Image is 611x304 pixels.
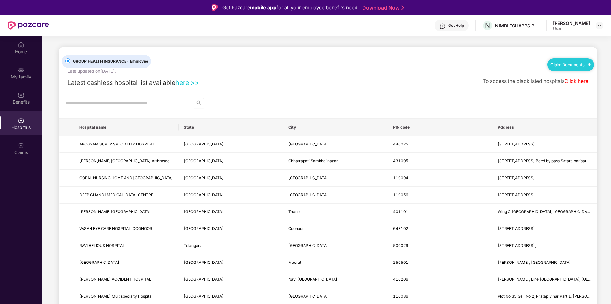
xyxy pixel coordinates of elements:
[126,59,148,63] span: - Employee
[184,226,224,231] span: [GEOGRAPHIC_DATA]
[288,260,301,265] span: Meerut
[288,209,300,214] span: Thane
[597,23,602,28] img: svg+xml;base64,PHN2ZyBpZD0iRHJvcGRvd24tMzJ4MzIiIHhtbG5zPSJodHRwOi8vd3d3LnczLm9yZy8yMDAwL3N2ZyIgd2...
[288,175,328,180] span: [GEOGRAPHIC_DATA]
[498,209,593,214] span: Wing C [GEOGRAPHIC_DATA], [GEOGRAPHIC_DATA]
[179,220,283,237] td: Tamil Nadu
[393,142,408,146] span: 440025
[179,271,283,288] td: Maharashtra
[212,4,218,11] img: Logo
[498,243,536,248] span: [STREET_ADDRESS],
[79,260,119,265] span: [GEOGRAPHIC_DATA]
[68,68,116,75] div: Last updated on [DATE] .
[492,187,597,204] td: B-16, Pillar No. 227, Main Rohtak Road
[79,125,174,130] span: Hospital name
[283,153,388,170] td: Chhatrapati Sambhajinagar
[495,23,540,29] div: NIMBLECHAPPS PRIVATE LIMITED
[393,277,408,282] span: 410206
[283,220,388,237] td: Coonoor
[439,23,446,29] img: svg+xml;base64,PHN2ZyBpZD0iSGVscC0zMngzMiIgeG1sbnM9Imh0dHA6Ly93d3cudzMub3JnLzIwMDAvc3ZnIiB3aWR0aD...
[283,254,388,271] td: Meerut
[498,175,535,180] span: [STREET_ADDRESS]
[179,254,283,271] td: Uttar Pradesh
[388,119,492,136] th: PIN code
[288,192,328,197] span: [GEOGRAPHIC_DATA]
[184,142,224,146] span: [GEOGRAPHIC_DATA]
[74,136,179,153] td: AROGYAM SUPER SPECIALITY HOSPITAL
[492,271,597,288] td: Shivram Sadan, Line Ali Shivaji Road, Opp ST Stand
[393,243,408,248] span: 500029
[550,62,591,67] a: Claim Documents
[283,237,388,254] td: Hyderabad
[498,142,535,146] span: [STREET_ADDRESS]
[184,243,203,248] span: Telangana
[492,254,597,271] td: JANI KHURD, BHAGAT ROAD
[18,117,24,123] img: svg+xml;base64,PHN2ZyBpZD0iSG9zcGl0YWxzIiB4bWxucz0iaHR0cDovL3d3dy53My5vcmcvMjAwMC9zdmciIHdpZHRoPS...
[401,4,404,11] img: Stroke
[79,294,153,299] span: [PERSON_NAME] Multispecialty Hospital
[179,204,283,220] td: Maharashtra
[283,271,388,288] td: Navi Mumbai
[492,237,597,254] td: 175 , R . K. Matt Road,
[283,136,388,153] td: Nagpur
[288,277,337,282] span: Navi [GEOGRAPHIC_DATA]
[184,260,224,265] span: [GEOGRAPHIC_DATA]
[393,175,408,180] span: 110094
[393,226,408,231] span: 643102
[184,175,224,180] span: [GEOGRAPHIC_DATA]
[74,153,179,170] td: Shri Swami Samarth Hospital Arthroscopy & Orthopedic Superspeciality Center
[74,119,179,136] th: Hospital name
[588,63,591,67] img: svg+xml;base64,PHN2ZyB4bWxucz0iaHR0cDovL3d3dy53My5vcmcvMjAwMC9zdmciIHdpZHRoPSIxMC40IiBoZWlnaHQ9Ij...
[79,226,152,231] span: VASAN EYE CARE HOSPITAL_COONOOR
[74,237,179,254] td: RAVI HELIOUS HOSPITAL
[194,100,204,106] span: search
[194,98,204,108] button: search
[498,260,571,265] span: [PERSON_NAME], [GEOGRAPHIC_DATA]
[393,192,408,197] span: 110056
[288,294,328,299] span: [GEOGRAPHIC_DATA]
[18,67,24,73] img: svg+xml;base64,PHN2ZyB3aWR0aD0iMjAiIGhlaWdodD0iMjAiIHZpZXdCb3g9IjAgMCAyMCAyMCIgZmlsbD0ibm9uZSIgeG...
[74,254,179,271] td: VARDAAN HOSPITAL
[79,209,151,214] span: [PERSON_NAME][GEOGRAPHIC_DATA]
[288,243,328,248] span: [GEOGRAPHIC_DATA]
[498,125,592,130] span: Address
[79,192,153,197] span: DEEP CHAND [MEDICAL_DATA] CENTRE
[393,294,408,299] span: 110086
[184,209,224,214] span: [GEOGRAPHIC_DATA]
[184,159,224,163] span: [GEOGRAPHIC_DATA]
[74,204,179,220] td: DHANVANTARI HOSPITAL
[492,220,597,237] td: 75/75 1 Mount Road, Kumaran Nagar
[18,92,24,98] img: svg+xml;base64,PHN2ZyBpZD0iQmVuZWZpdHMiIHhtbG5zPSJodHRwOi8vd3d3LnczLm9yZy8yMDAwL3N2ZyIgd2lkdGg9Ij...
[79,277,151,282] span: [PERSON_NAME] ACCIDENT HOSPITAL
[498,226,535,231] span: [STREET_ADDRESS]
[179,187,283,204] td: Delhi
[68,79,176,86] span: Latest cashless hospital list available
[79,175,173,180] span: GOPAL NURSING HOME AND [GEOGRAPHIC_DATA]
[74,220,179,237] td: VASAN EYE CARE HOSPITAL_COONOOR
[184,277,224,282] span: [GEOGRAPHIC_DATA]
[74,170,179,187] td: GOPAL NURSING HOME AND EYE HOSPITAL
[498,192,535,197] span: [STREET_ADDRESS]
[179,153,283,170] td: Maharashtra
[283,204,388,220] td: Thane
[184,294,224,299] span: [GEOGRAPHIC_DATA]
[448,23,464,28] div: Get Help
[184,192,224,197] span: [GEOGRAPHIC_DATA]
[483,78,564,84] span: To access the blacklisted hospitals
[288,142,328,146] span: [GEOGRAPHIC_DATA]
[179,170,283,187] td: Delhi
[492,119,597,136] th: Address
[393,209,408,214] span: 401101
[564,78,588,84] a: Click here
[492,170,597,187] td: B-1, Jyoti Nagar, Loni Road
[362,4,402,11] a: Download Now
[179,136,283,153] td: Maharashtra
[288,226,304,231] span: Coonoor
[485,22,490,29] span: N
[74,187,179,204] td: DEEP CHAND DIALYSIS CENTRE
[79,159,241,163] span: [PERSON_NAME][GEOGRAPHIC_DATA] Arthroscopy & Orthopedic Superspeciality Center
[498,294,604,299] span: Plot No 35 Gali No 2, Pratap Vihar Part 1, [PERSON_NAME]
[18,41,24,48] img: svg+xml;base64,PHN2ZyBpZD0iSG9tZSIgeG1sbnM9Imh0dHA6Ly93d3cudzMub3JnLzIwMDAvc3ZnIiB3aWR0aD0iMjAiIG...
[283,187,388,204] td: New Delhi
[553,26,590,31] div: User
